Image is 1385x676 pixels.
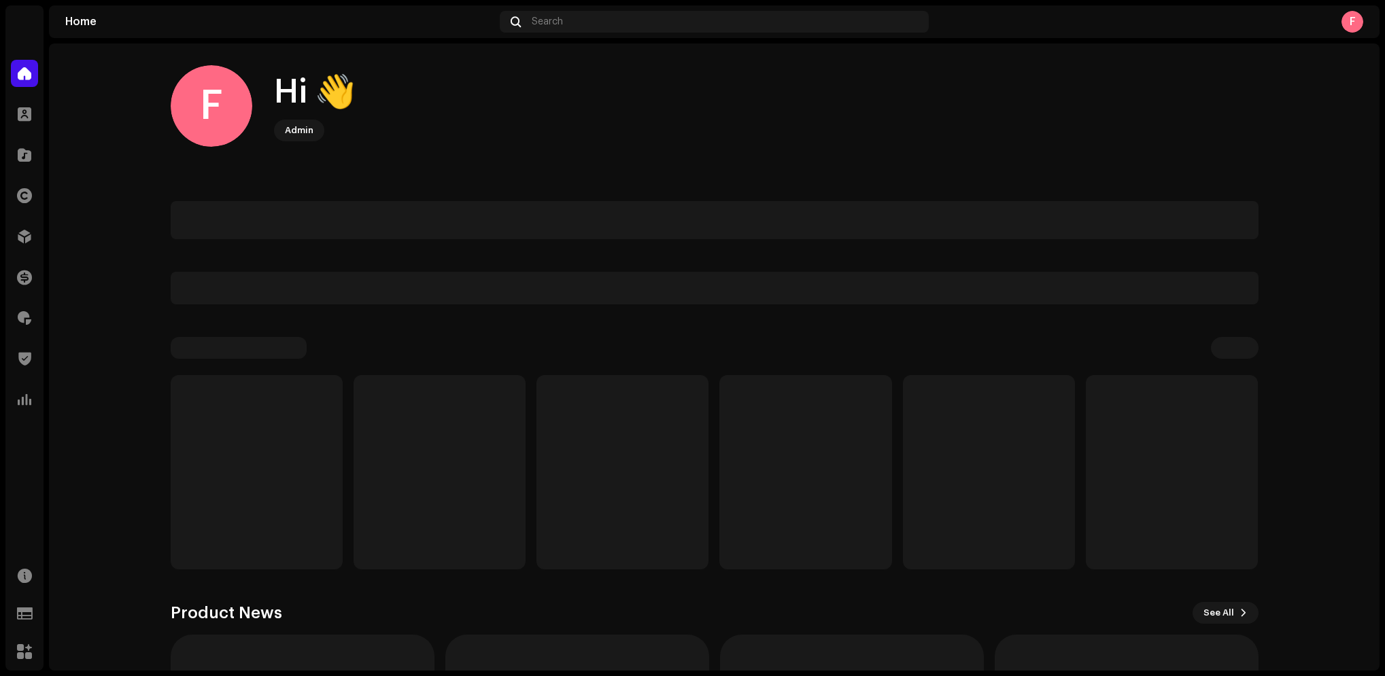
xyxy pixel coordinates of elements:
[1341,11,1363,33] div: F
[171,602,282,624] h3: Product News
[1203,599,1234,626] span: See All
[1193,602,1259,624] button: See All
[285,122,313,139] div: Admin
[171,65,252,147] div: F
[532,16,563,27] span: Search
[274,71,356,114] div: Hi 👋
[65,16,494,27] div: Home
